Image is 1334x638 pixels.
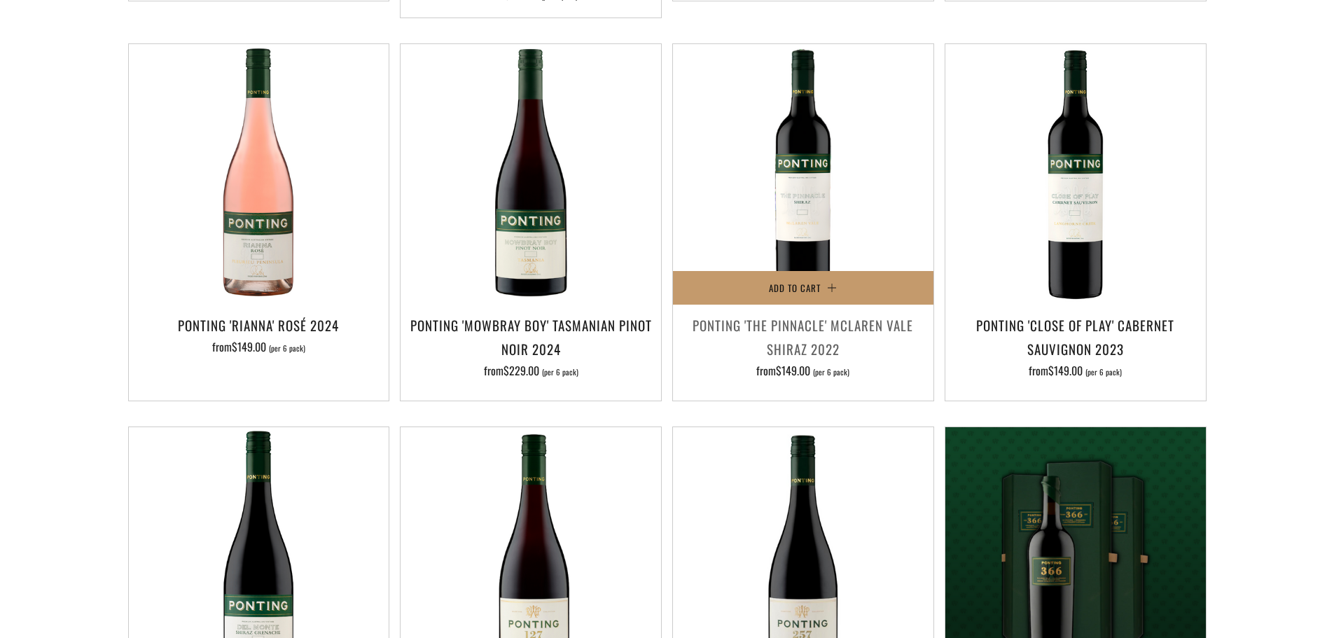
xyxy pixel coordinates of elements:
span: $229.00 [503,362,539,379]
button: Add to Cart [673,271,933,305]
span: (per 6 pack) [269,345,305,352]
span: $149.00 [1048,362,1083,379]
h3: Ponting 'Close of Play' Cabernet Sauvignon 2023 [952,313,1199,361]
a: Ponting 'Rianna' Rosé 2024 from$149.00 (per 6 pack) [129,313,389,383]
span: from [1029,362,1122,379]
h3: Ponting 'The Pinnacle' McLaren Vale Shiraz 2022 [680,313,926,361]
span: from [212,338,305,355]
span: (per 6 pack) [813,368,849,376]
span: (per 6 pack) [1085,368,1122,376]
a: Ponting 'Close of Play' Cabernet Sauvignon 2023 from$149.00 (per 6 pack) [945,313,1206,383]
h3: Ponting 'Mowbray Boy' Tasmanian Pinot Noir 2024 [408,313,654,361]
span: $149.00 [232,338,266,355]
h3: Ponting 'Rianna' Rosé 2024 [136,313,382,337]
span: Add to Cart [769,281,821,295]
a: Ponting 'Mowbray Boy' Tasmanian Pinot Noir 2024 from$229.00 (per 6 pack) [401,313,661,383]
span: from [484,362,578,379]
span: from [756,362,849,379]
span: $149.00 [776,362,810,379]
a: Ponting 'The Pinnacle' McLaren Vale Shiraz 2022 from$149.00 (per 6 pack) [673,313,933,383]
span: (per 6 pack) [542,368,578,376]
